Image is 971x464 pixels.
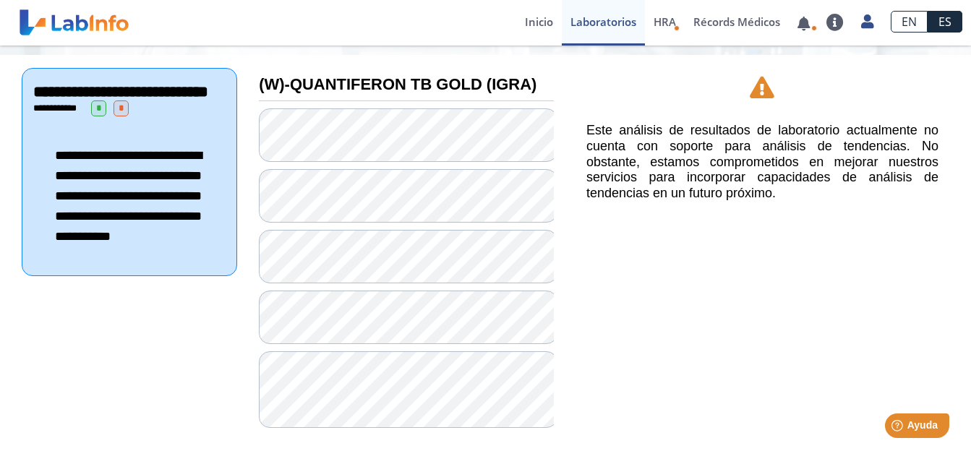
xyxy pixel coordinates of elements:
[891,11,928,33] a: EN
[842,408,955,448] iframe: Help widget launcher
[259,75,536,93] b: (W)-QUANTIFERON TB GOLD (IGRA)
[928,11,962,33] a: ES
[654,14,676,29] span: HRA
[586,123,938,201] h5: Este análisis de resultados de laboratorio actualmente no cuenta con soporte para análisis de ten...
